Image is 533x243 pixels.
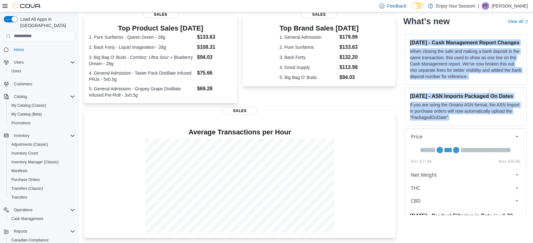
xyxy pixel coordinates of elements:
[11,142,48,147] span: Adjustments (Classic)
[11,228,30,235] button: Reports
[14,207,32,212] span: Operations
[11,132,75,139] span: Inventory
[11,151,38,156] span: Inventory Count
[11,80,75,88] span: Customers
[6,158,78,167] button: Inventory Manager (Classic)
[222,107,257,115] span: Sales
[18,16,75,29] span: Load All Apps in [GEOGRAPHIC_DATA]
[279,74,337,81] dt: 5. Big Bag O' Buds
[279,34,337,40] dt: 1. General Admission
[279,44,337,50] dt: 2. Pure Sunfarms
[6,184,78,193] button: Transfers (Classic)
[11,132,32,139] button: Inventory
[6,67,78,76] button: Users
[9,119,75,127] span: Promotions
[11,238,49,243] span: Canadian Compliance
[279,25,359,32] h3: Top Brand Sales [DATE]
[403,16,450,26] h2: What's new
[11,195,27,200] span: Transfers
[483,2,488,10] span: FT
[1,206,78,214] button: Operations
[11,46,26,54] a: Home
[9,167,30,175] a: Manifests
[1,58,78,67] button: Users
[410,48,521,80] p: When closing the safe and making a bank deposit in the same transaction, this used to show as one...
[11,112,42,117] span: My Catalog (Beta)
[410,212,521,219] h3: [DATE] - Product Filtering in Beta in v1.32
[301,11,337,18] span: Sales
[9,158,75,166] span: Inventory Manager (Classic)
[6,167,78,175] button: Manifests
[9,158,61,166] a: Inventory Manager (Classic)
[339,54,359,61] dd: $132.20
[6,119,78,127] button: Promotions
[14,133,29,138] span: Inventory
[279,54,337,60] dt: 3. Back Forty
[89,25,232,32] h3: Top Product Sales [DATE]
[9,67,24,75] a: Users
[9,215,75,223] span: Cash Management
[1,45,78,54] button: Home
[9,119,33,127] a: Promotions
[11,93,29,100] button: Catalog
[1,79,78,88] button: Customers
[6,175,78,184] button: Purchase Orders
[9,67,75,75] span: Users
[197,43,232,51] dd: $108.31
[9,102,49,109] a: My Catalog (Classic)
[11,121,31,126] span: Promotions
[387,3,406,9] span: Feedback
[1,92,78,101] button: Catalog
[9,167,75,175] span: Manifests
[11,177,40,182] span: Purchase Orders
[11,80,35,88] a: Customers
[11,59,26,66] button: Users
[9,185,45,192] a: Transfers (Classic)
[89,86,195,98] dt: 5. General Admission - Grapey Grape Distillate Infused Pre-Roll - 3x0.5g
[89,54,195,67] dt: 3. Big Bag O' Buds - Comboz: Ultra Sour + Blueberry Dream - 28g
[14,229,27,234] span: Reports
[11,93,75,100] span: Catalog
[339,74,359,81] dd: $94.03
[9,110,44,118] a: My Catalog (Beta)
[436,2,476,10] p: Enjoy Your Session!
[6,193,78,202] button: Transfers
[9,102,75,109] span: My Catalog (Classic)
[6,214,78,223] button: Cash Management
[410,39,521,46] h3: [DATE] - Cash Management Report Changes
[14,60,24,65] span: Users
[89,70,195,82] dt: 4. General Admission - Taster Pack Distillate Infused PRJs - 5x0.5g
[339,43,359,51] dd: $133.63
[410,93,521,99] h3: [DATE] - ASN Imports Packaged On Dates
[9,141,50,148] a: Adjustments (Classic)
[508,19,528,24] a: View allExternal link
[11,69,21,74] span: Users
[6,101,78,110] button: My Catalog (Classic)
[9,150,41,157] a: Inventory Count
[89,34,195,40] dt: 1. Pure Sunfarms - Queen Green - 28g
[14,82,32,87] span: Customers
[11,228,75,235] span: Reports
[279,64,337,71] dt: 4. Good Supply
[6,140,78,149] button: Adjustments (Classic)
[11,206,35,214] button: Operations
[11,59,75,66] span: Users
[1,131,78,140] button: Inventory
[143,11,178,18] span: Sales
[11,103,46,108] span: My Catalog (Classic)
[9,150,75,157] span: Inventory Count
[9,194,75,201] span: Transfers
[14,94,27,99] span: Catalog
[11,46,75,54] span: Home
[339,33,359,41] dd: $179.99
[11,186,43,191] span: Transfers (Classic)
[11,216,43,221] span: Cash Management
[339,64,359,71] dd: $113.98
[478,2,479,10] p: |
[410,102,521,121] p: If you are using the Ontario ASN format, the ASN Import in purchase orders will now automatically...
[89,44,195,50] dt: 2. Back Forty - Liquid Imagination - 28g
[9,176,75,184] span: Purchase Orders
[9,141,75,148] span: Adjustments (Classic)
[197,33,232,41] dd: $133.63
[11,160,59,165] span: Inventory Manager (Classic)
